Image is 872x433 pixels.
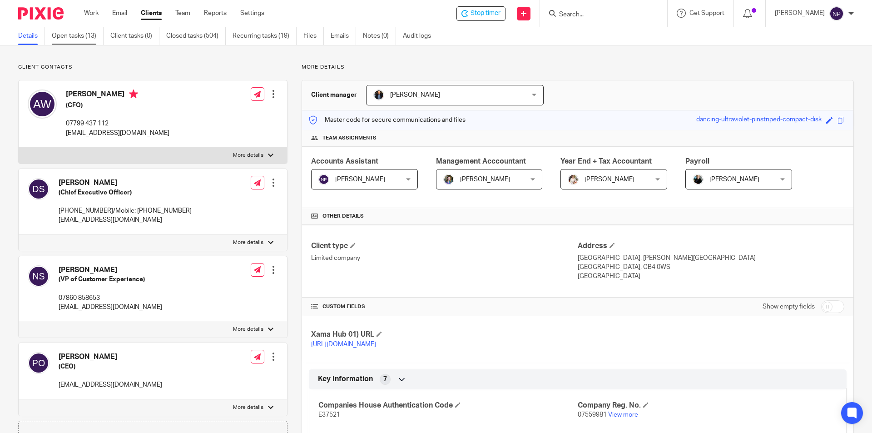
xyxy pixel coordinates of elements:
[59,362,162,371] h5: (CEO)
[52,27,104,45] a: Open tasks (13)
[28,352,50,374] img: svg%3E
[775,9,825,18] p: [PERSON_NAME]
[318,174,329,185] img: svg%3E
[18,27,45,45] a: Details
[233,239,263,246] p: More details
[693,174,704,185] img: nicky-partington.jpg
[568,174,579,185] img: Kayleigh%20Henson.jpeg
[443,174,454,185] img: 1530183611242%20(1).jpg
[303,27,324,45] a: Files
[233,152,263,159] p: More details
[585,176,634,183] span: [PERSON_NAME]
[578,254,844,263] p: [GEOGRAPHIC_DATA], [PERSON_NAME][GEOGRAPHIC_DATA]
[763,302,815,311] label: Show empty fields
[66,129,169,138] p: [EMAIL_ADDRESS][DOMAIN_NAME]
[59,303,162,312] p: [EMAIL_ADDRESS][DOMAIN_NAME]
[18,7,64,20] img: Pixie
[59,294,162,303] p: 07860 858653
[578,263,844,272] p: [GEOGRAPHIC_DATA], CB4 0WS
[84,9,99,18] a: Work
[403,27,438,45] a: Audit logs
[318,401,578,410] h4: Companies House Authentication Code
[578,412,607,418] span: 07559981
[456,6,505,21] div: Pervasid Limited
[460,176,510,183] span: [PERSON_NAME]
[311,254,578,263] p: Limited company
[560,158,652,165] span: Year End + Tax Accountant
[59,275,162,284] h5: (VP of Customer Experience)
[709,176,759,183] span: [PERSON_NAME]
[471,9,500,18] span: Stop timer
[383,375,387,384] span: 7
[318,412,340,418] span: E37521
[311,241,578,251] h4: Client type
[318,374,373,384] span: Key Information
[309,115,466,124] p: Master code for secure communications and files
[311,303,578,310] h4: CUSTOM FIELDS
[59,178,192,188] h4: [PERSON_NAME]
[129,90,138,99] i: Primary
[558,11,640,19] input: Search
[204,9,227,18] a: Reports
[302,64,854,71] p: More details
[66,119,169,128] p: 07799 437 112
[141,9,162,18] a: Clients
[59,188,192,197] h5: (Chief Executive Officer)
[59,206,192,215] p: [PHONE_NUMBER]/Mobile: [PHONE_NUMBER]
[436,158,526,165] span: Management Acccountant
[18,64,287,71] p: Client contacts
[363,27,396,45] a: Notes (0)
[578,272,844,281] p: [GEOGRAPHIC_DATA]
[311,90,357,100] h3: Client manager
[311,341,376,348] a: [URL][DOMAIN_NAME]
[331,27,356,45] a: Emails
[685,158,709,165] span: Payroll
[373,90,384,100] img: martin-hickman.jpg
[59,380,162,389] p: [EMAIL_ADDRESS][DOMAIN_NAME]
[233,27,297,45] a: Recurring tasks (19)
[66,101,169,110] h5: (CFO)
[689,10,724,16] span: Get Support
[578,241,844,251] h4: Address
[829,6,844,21] img: svg%3E
[311,158,378,165] span: Accounts Assistant
[166,27,226,45] a: Closed tasks (504)
[608,412,638,418] a: View more
[59,265,162,275] h4: [PERSON_NAME]
[578,401,837,410] h4: Company Reg. No.
[322,213,364,220] span: Other details
[110,27,159,45] a: Client tasks (0)
[311,330,578,339] h4: Xama Hub 01) URL
[233,404,263,411] p: More details
[233,326,263,333] p: More details
[66,90,169,101] h4: [PERSON_NAME]
[112,9,127,18] a: Email
[322,134,377,142] span: Team assignments
[390,92,440,98] span: [PERSON_NAME]
[335,176,385,183] span: [PERSON_NAME]
[59,215,192,224] p: [EMAIL_ADDRESS][DOMAIN_NAME]
[175,9,190,18] a: Team
[240,9,264,18] a: Settings
[28,90,57,119] img: svg%3E
[59,352,162,362] h4: [PERSON_NAME]
[28,178,50,200] img: svg%3E
[28,265,50,287] img: svg%3E
[696,115,822,125] div: dancing-ultraviolet-pinstriped-compact-disk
